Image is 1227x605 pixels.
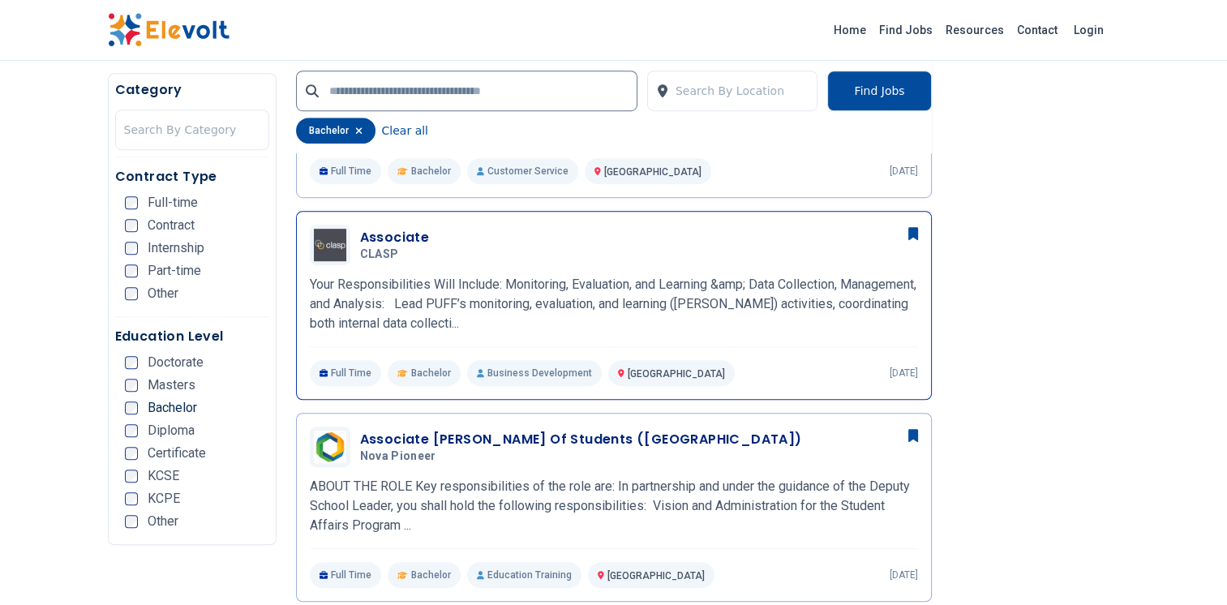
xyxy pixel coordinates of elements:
h5: Education Level [115,327,269,346]
img: Nova Pioneer [314,431,346,463]
span: [GEOGRAPHIC_DATA] [628,368,725,380]
button: Clear all [382,118,428,144]
input: Internship [125,242,138,255]
h5: Category [115,80,269,100]
input: Other [125,515,138,528]
span: Masters [148,379,195,392]
span: Bachelor [411,367,451,380]
p: Full Time [310,360,382,386]
p: Business Development [467,360,602,386]
p: Education Training [467,562,581,588]
span: Doctorate [148,356,204,369]
input: Full-time [125,196,138,209]
p: [DATE] [890,367,918,380]
input: Masters [125,379,138,392]
span: Part-time [148,264,201,277]
span: Contract [148,219,195,232]
span: [GEOGRAPHIC_DATA] [607,570,705,581]
span: Nova Pioneer [360,449,436,464]
span: Diploma [148,424,195,437]
input: Part-time [125,264,138,277]
input: Diploma [125,424,138,437]
img: CLASP [314,229,346,261]
a: Login [1064,14,1113,46]
span: Full-time [148,196,198,209]
span: KCSE [148,470,179,483]
button: Find Jobs [827,71,931,111]
img: Elevolt [108,13,230,47]
span: KCPE [148,492,180,505]
a: CLASPAssociateCLASPYour Responsibilities Will Include: Monitoring, Evaluation, and Learning &amp;... [310,225,918,386]
h3: Associate [360,228,430,247]
div: bachelor [296,118,375,144]
span: Other [148,287,178,300]
iframe: Chat Widget [1146,527,1227,605]
span: CLASP [360,247,399,262]
span: [GEOGRAPHIC_DATA] [604,166,701,178]
span: Bachelor [411,165,451,178]
input: Doctorate [125,356,138,369]
h3: Associate [PERSON_NAME] Of Students ([GEOGRAPHIC_DATA]) [360,430,802,449]
input: Bachelor [125,401,138,414]
p: [DATE] [890,569,918,581]
a: Nova PioneerAssociate [PERSON_NAME] Of Students ([GEOGRAPHIC_DATA])Nova PioneerABOUT THE ROLE Key... [310,427,918,588]
a: Contact [1010,17,1064,43]
p: [DATE] [890,165,918,178]
p: Customer Service [467,158,578,184]
span: Certificate [148,447,206,460]
input: KCPE [125,492,138,505]
input: Certificate [125,447,138,460]
p: ABOUT THE ROLE Key responsibilities of the role are: In partnership and under the guidance of the... [310,477,918,535]
p: Full Time [310,158,382,184]
span: Other [148,515,178,528]
span: Bachelor [148,401,197,414]
a: Find Jobs [873,17,939,43]
p: Your Responsibilities Will Include: Monitoring, Evaluation, and Learning &amp; Data Collection, M... [310,275,918,333]
h5: Contract Type [115,167,269,187]
input: KCSE [125,470,138,483]
input: Contract [125,219,138,232]
p: Full Time [310,562,382,588]
span: Internship [148,242,204,255]
a: Home [827,17,873,43]
input: Other [125,287,138,300]
span: Bachelor [411,569,451,581]
a: Resources [939,17,1010,43]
